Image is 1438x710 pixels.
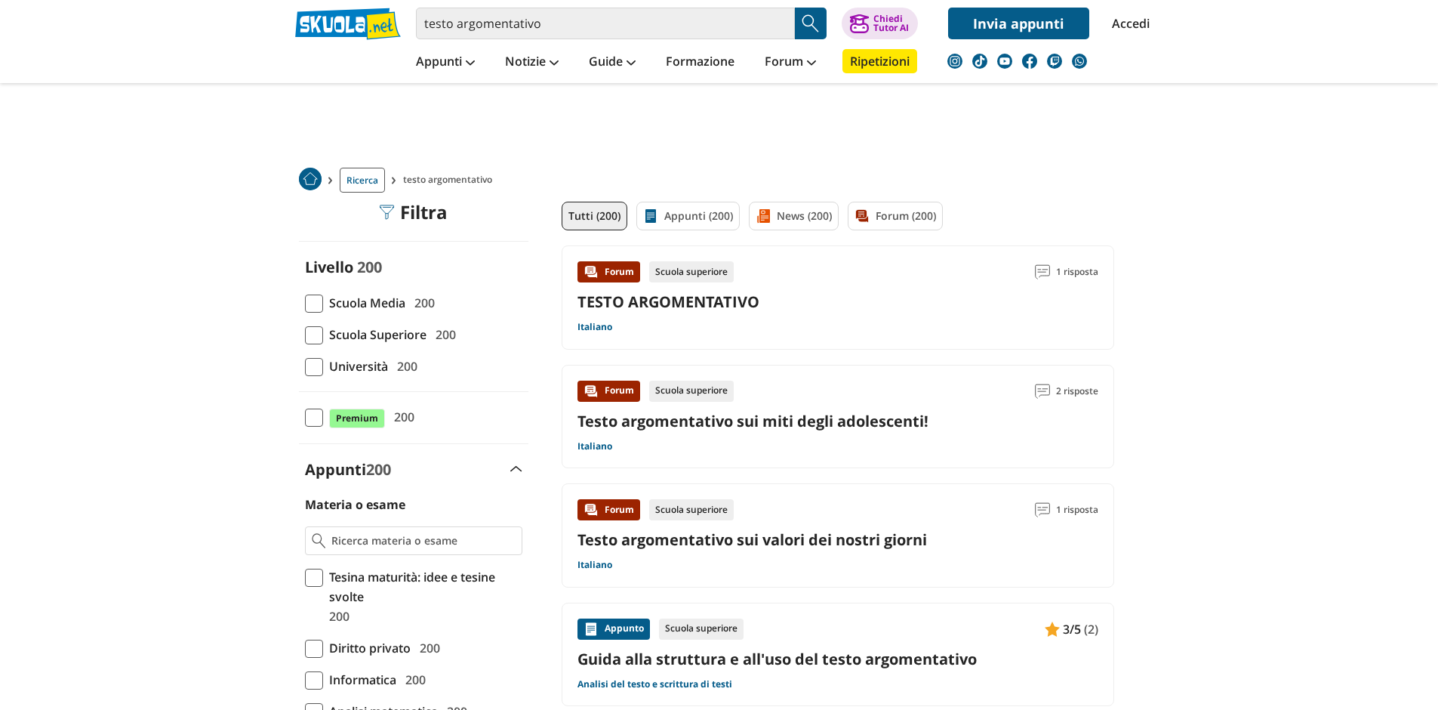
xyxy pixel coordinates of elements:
[305,496,405,513] label: Materia o esame
[562,202,627,230] a: Tutti (200)
[842,8,918,39] button: ChiediTutor AI
[577,529,927,550] a: Testo argomentativo sui valori dei nostri giorni
[649,261,734,282] div: Scuola superiore
[854,208,870,224] img: Forum filtro contenuto
[577,381,640,402] div: Forum
[584,264,599,279] img: Forum contenuto
[577,649,1098,669] a: Guida alla struttura e all'uso del testo argomentativo
[585,49,639,76] a: Guide
[1056,499,1098,520] span: 1 risposta
[1022,54,1037,69] img: facebook
[323,638,411,658] span: Diritto privato
[1112,8,1144,39] a: Accedi
[323,567,522,607] span: Tesina maturità: idee e tesine svolte
[305,257,353,277] label: Livello
[577,499,640,520] div: Forum
[873,14,909,32] div: Chiedi Tutor AI
[510,466,522,472] img: Apri e chiudi sezione
[749,202,839,230] a: News (200)
[323,293,405,313] span: Scuola Media
[649,381,734,402] div: Scuola superiore
[312,533,326,548] img: Ricerca materia o esame
[649,499,734,520] div: Scuola superiore
[577,559,612,571] a: Italiano
[357,257,382,277] span: 200
[1056,381,1098,402] span: 2 risposte
[577,292,759,312] a: TESTO ARGOMENTATIVO
[366,459,391,480] span: 200
[584,622,599,637] img: Appunti contenuto
[577,321,612,333] a: Italiano
[416,8,795,39] input: Cerca appunti, riassunti o versioni
[1035,264,1050,279] img: Commenti lettura
[577,261,640,282] div: Forum
[761,49,820,76] a: Forum
[1047,54,1062,69] img: twitch
[299,168,322,193] a: Home
[972,54,987,69] img: tiktok
[379,202,448,223] div: Filtra
[947,54,962,69] img: instagram
[1072,54,1087,69] img: WhatsApp
[388,407,414,427] span: 200
[1063,619,1081,639] span: 3/5
[501,49,562,76] a: Notizie
[1056,261,1098,282] span: 1 risposta
[1084,619,1098,639] span: (2)
[299,168,322,190] img: Home
[323,325,426,344] span: Scuola Superiore
[842,49,917,73] a: Ripetizioni
[412,49,479,76] a: Appunti
[391,357,417,376] span: 200
[379,205,394,220] img: Filtra filtri mobile
[340,168,385,193] a: Ricerca
[756,208,771,224] img: News filtro contenuto
[799,12,822,35] img: Cerca appunti, riassunti o versioni
[584,384,599,399] img: Forum contenuto
[323,357,388,376] span: Università
[584,502,599,517] img: Forum contenuto
[1035,502,1050,517] img: Commenti lettura
[577,678,732,690] a: Analisi del testo e scrittura di testi
[795,8,827,39] button: Search Button
[662,49,738,76] a: Formazione
[399,670,426,690] span: 200
[323,607,349,626] span: 200
[1045,622,1060,637] img: Appunti contenuto
[408,293,435,313] span: 200
[331,533,515,548] input: Ricerca materia o esame
[577,619,650,640] div: Appunto
[643,208,658,224] img: Appunti filtro contenuto
[577,411,928,431] a: Testo argomentativo sui miti degli adolescenti!
[659,619,744,640] div: Scuola superiore
[403,168,498,193] span: testo argomentativo
[948,8,1089,39] a: Invia appunti
[323,670,396,690] span: Informatica
[414,638,440,658] span: 200
[577,440,612,452] a: Italiano
[305,459,391,480] label: Appunti
[636,202,740,230] a: Appunti (200)
[997,54,1012,69] img: youtube
[1035,384,1050,399] img: Commenti lettura
[848,202,943,230] a: Forum (200)
[430,325,456,344] span: 200
[329,409,385,428] span: Premium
